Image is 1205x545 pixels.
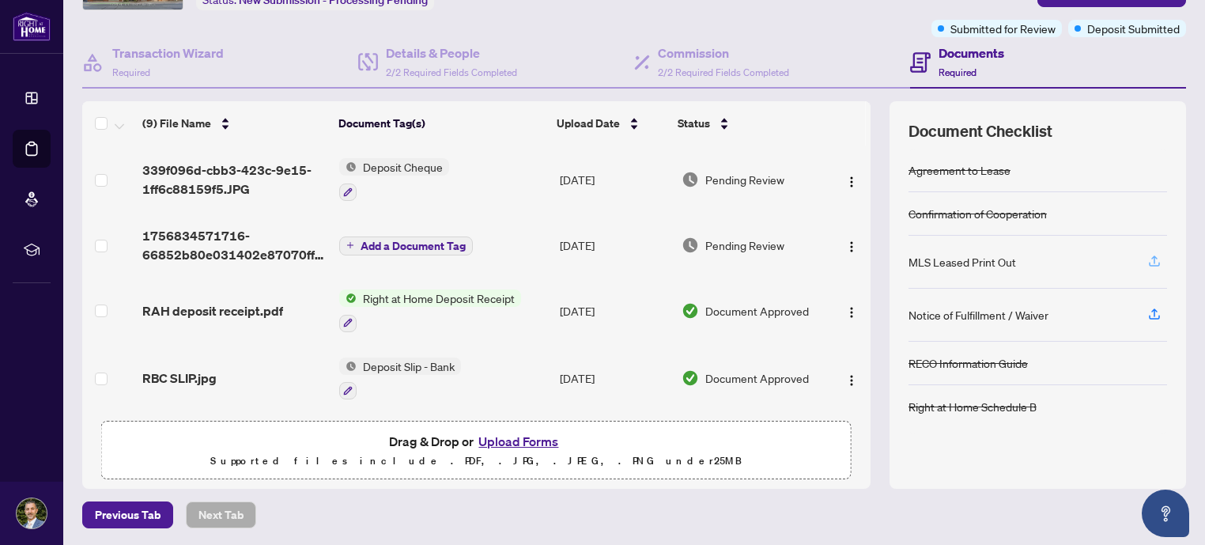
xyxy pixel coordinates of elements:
[332,101,551,146] th: Document Tag(s)
[939,44,1004,62] h4: Documents
[339,290,357,307] img: Status Icon
[1087,20,1180,37] span: Deposit Submitted
[553,277,675,345] td: [DATE]
[908,306,1048,324] div: Notice of Fulfillment / Waiver
[682,237,699,254] img: Document Status
[474,431,563,452] button: Upload Forms
[839,298,864,324] button: Logo
[553,146,675,214] td: [DATE]
[386,66,517,78] span: 2/2 Required Fields Completed
[112,66,150,78] span: Required
[550,101,671,146] th: Upload Date
[658,66,789,78] span: 2/2 Required Fields Completed
[142,369,217,388] span: RBC SLIP.jpg
[839,167,864,192] button: Logo
[339,237,473,255] button: Add a Document Tag
[908,120,1052,142] span: Document Checklist
[82,501,173,528] button: Previous Tab
[908,253,1016,271] div: MLS Leased Print Out
[339,358,461,400] button: Status IconDeposit Slip - Bank
[682,369,699,387] img: Document Status
[339,290,521,332] button: Status IconRight at Home Deposit Receipt
[553,412,675,480] td: [DATE]
[361,240,466,252] span: Add a Document Tag
[908,161,1010,179] div: Agreement to Lease
[908,205,1047,222] div: Confirmation of Cooperation
[678,115,710,132] span: Status
[845,374,858,387] img: Logo
[102,422,851,480] span: Drag & Drop orUpload FormsSupported files include .PDF, .JPG, .JPEG, .PNG under25MB
[142,161,327,199] span: 339f096d-cbb3-423c-9e15-1ff6c88159f5.JPG
[339,158,449,201] button: Status IconDeposit Cheque
[95,502,161,528] span: Previous Tab
[389,431,563,452] span: Drag & Drop or
[845,306,858,319] img: Logo
[386,44,517,62] h4: Details & People
[357,290,521,307] span: Right at Home Deposit Receipt
[939,66,976,78] span: Required
[682,302,699,320] img: Document Status
[845,240,858,253] img: Logo
[908,398,1037,415] div: Right at Home Schedule B
[553,345,675,413] td: [DATE]
[112,44,224,62] h4: Transaction Wizard
[845,176,858,188] img: Logo
[671,101,823,146] th: Status
[705,171,784,188] span: Pending Review
[705,369,809,387] span: Document Approved
[658,44,789,62] h4: Commission
[553,214,675,277] td: [DATE]
[682,171,699,188] img: Document Status
[13,12,51,41] img: logo
[136,101,332,146] th: (9) File Name
[705,237,784,254] span: Pending Review
[142,226,327,264] span: 1756834571716-66852b80e031402e87070fff59d67c06.JPG
[186,501,256,528] button: Next Tab
[1142,490,1189,537] button: Open asap
[839,365,864,391] button: Logo
[142,301,283,320] span: RAH deposit receipt.pdf
[950,20,1056,37] span: Submitted for Review
[357,358,461,375] span: Deposit Slip - Bank
[339,158,357,176] img: Status Icon
[557,115,620,132] span: Upload Date
[142,115,211,132] span: (9) File Name
[346,241,354,249] span: plus
[17,498,47,528] img: Profile Icon
[908,354,1028,372] div: RECO Information Guide
[357,158,449,176] span: Deposit Cheque
[839,233,864,258] button: Logo
[339,235,473,255] button: Add a Document Tag
[705,302,809,320] span: Document Approved
[339,358,357,375] img: Status Icon
[111,452,841,471] p: Supported files include .PDF, .JPG, .JPEG, .PNG under 25 MB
